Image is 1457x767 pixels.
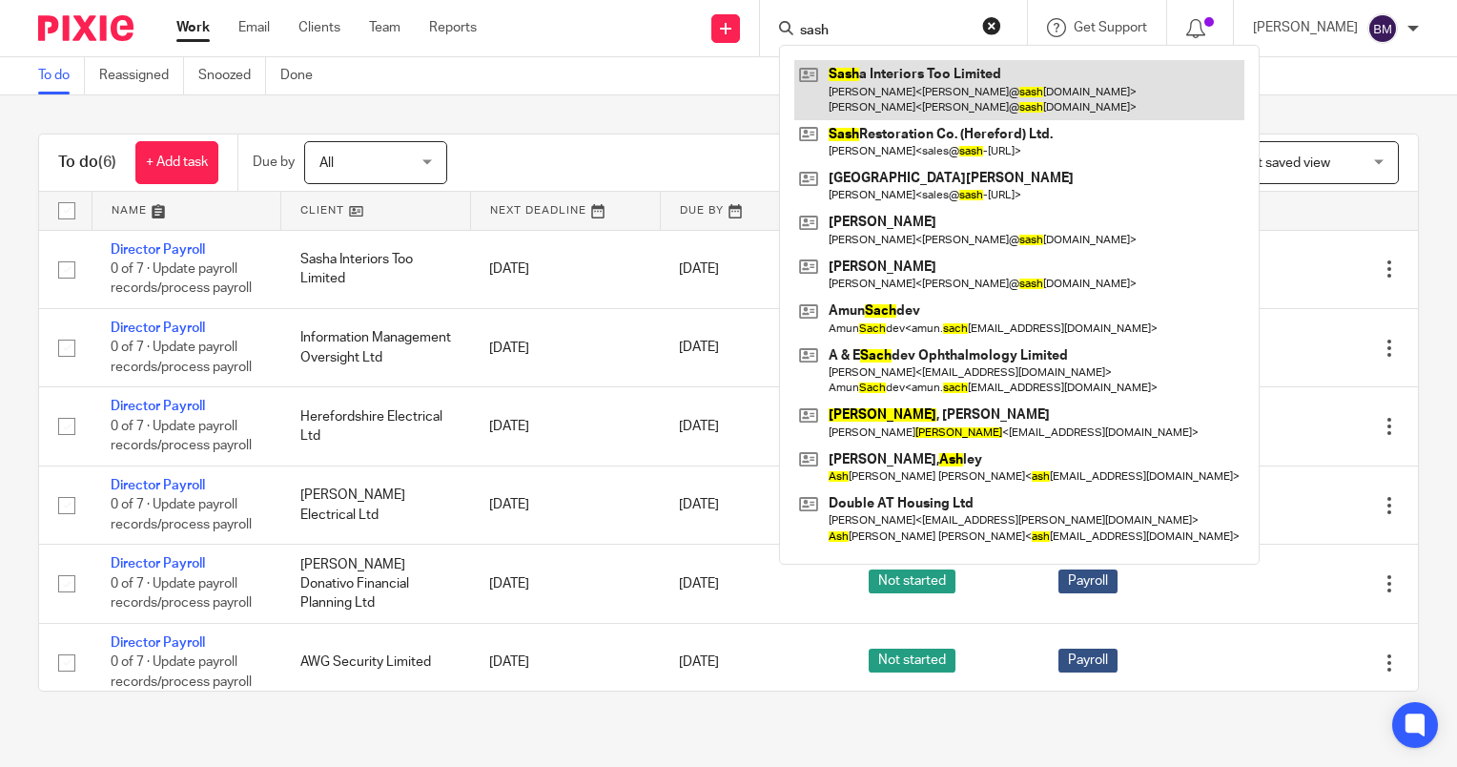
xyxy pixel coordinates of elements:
td: [DATE] [470,466,660,544]
a: Director Payroll [111,243,205,257]
h1: To do [58,153,116,173]
span: 0 of 7 · Update payroll records/process payroll [111,262,252,296]
td: [DATE] [470,545,660,623]
td: Sasha Interiors Too Limited [281,230,471,308]
span: 0 of 7 · Update payroll records/process payroll [111,498,252,531]
a: Director Payroll [111,321,205,335]
span: Select saved view [1223,156,1330,170]
p: [PERSON_NAME] [1253,18,1358,37]
input: Search [798,23,970,40]
span: Not started [869,570,955,593]
span: 0 of 7 · Update payroll records/process payroll [111,577,252,611]
span: [DATE] [679,499,719,512]
button: Clear [982,16,1001,35]
span: Get Support [1074,21,1147,34]
a: Snoozed [198,57,266,94]
a: Director Payroll [111,557,205,570]
td: [DATE] [470,308,660,386]
p: Due by [253,153,295,172]
td: [PERSON_NAME] Electrical Ltd [281,466,471,544]
span: [DATE] [679,342,719,355]
a: + Add task [135,141,218,184]
img: svg%3E [1367,13,1398,44]
td: [DATE] [470,230,660,308]
a: Email [238,18,270,37]
a: Director Payroll [111,636,205,650]
a: To do [38,57,85,94]
a: Reports [429,18,477,37]
a: Team [369,18,400,37]
span: Not started [869,649,955,673]
span: [DATE] [679,420,719,433]
a: Director Payroll [111,479,205,492]
a: Reassigned [99,57,184,94]
td: [PERSON_NAME] Donativo Financial Planning Ltd [281,545,471,623]
span: Payroll [1058,570,1118,593]
td: Herefordshire Electrical Ltd [281,387,471,466]
span: [DATE] [679,577,719,591]
a: Done [280,57,327,94]
td: [DATE] [470,387,660,466]
span: 0 of 7 · Update payroll records/process payroll [111,655,252,689]
span: 0 of 7 · Update payroll records/process payroll [111,420,252,453]
a: Work [176,18,210,37]
span: Payroll [1058,649,1118,673]
span: All [319,156,334,170]
a: Clients [298,18,340,37]
td: AWG Security Limited [281,623,471,701]
td: [DATE] [470,623,660,701]
td: Information Management Oversight Ltd [281,308,471,386]
a: Director Payroll [111,400,205,413]
span: [DATE] [679,262,719,276]
span: [DATE] [679,656,719,670]
span: (6) [98,155,116,170]
img: Pixie [38,15,133,41]
span: 0 of 7 · Update payroll records/process payroll [111,342,252,375]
